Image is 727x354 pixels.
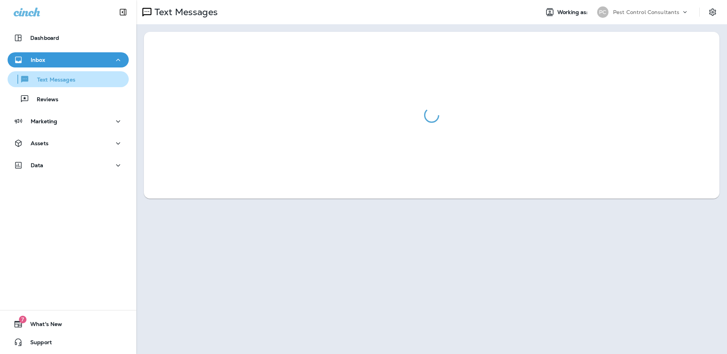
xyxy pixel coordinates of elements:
[8,71,129,87] button: Text Messages
[8,114,129,129] button: Marketing
[30,77,75,84] p: Text Messages
[8,30,129,45] button: Dashboard
[613,9,679,15] p: Pest Control Consultants
[8,52,129,67] button: Inbox
[8,316,129,332] button: 7What's New
[151,6,218,18] p: Text Messages
[112,5,134,20] button: Collapse Sidebar
[29,96,58,103] p: Reviews
[23,339,52,348] span: Support
[19,316,27,323] span: 7
[8,335,129,350] button: Support
[30,35,59,41] p: Dashboard
[31,57,45,63] p: Inbox
[8,136,129,151] button: Assets
[31,118,57,124] p: Marketing
[31,140,48,146] p: Assets
[8,91,129,107] button: Reviews
[557,9,590,16] span: Working as:
[31,162,44,168] p: Data
[8,158,129,173] button: Data
[706,5,719,19] button: Settings
[597,6,608,18] div: PC
[23,321,62,330] span: What's New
